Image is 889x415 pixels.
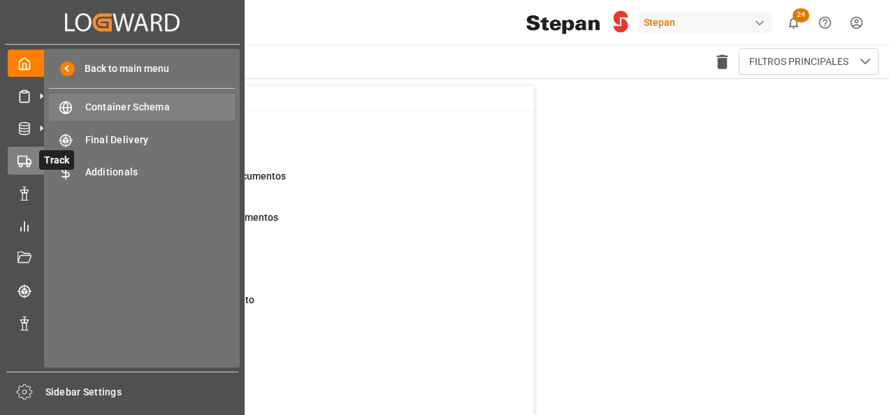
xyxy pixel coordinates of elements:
[45,385,239,400] span: Sidebar Settings
[85,165,236,180] span: Additionals
[71,293,516,322] a: 3Pendiente de Pago de PedimentoFinal Delivery
[8,50,237,77] a: My Cockpit
[39,150,74,170] span: Track
[85,133,236,147] span: Final Delivery
[71,334,516,363] a: 11Pendiente de DespachoFinal Delivery
[49,94,235,121] a: Container Schema
[778,7,809,38] button: show 24 new notifications
[809,7,841,38] button: Help Center
[75,61,169,76] span: Back to main menu
[638,9,778,36] button: Stepan
[71,252,516,281] a: 50Pendiente de entregaFinal Delivery
[526,10,628,35] img: Stepan_Company_logo.svg.png_1713531530.png
[85,100,236,115] span: Container Schema
[8,212,237,239] a: My Reports
[49,159,235,186] a: Additionals
[71,210,516,240] a: 58Ordenes para Solicitud de DocumentosPurchase Orders
[638,13,772,33] div: Stepan
[793,8,809,22] span: 24
[71,169,516,198] a: 0Ordenes que falta de enviar documentosContainer Schema
[8,180,237,207] a: Data Management
[71,128,516,157] a: 40Embarques cambiaron ETAContainer Schema
[749,54,848,69] span: FILTROS PRINCIPALES
[49,126,235,153] a: Final Delivery
[739,48,879,75] button: open menu
[71,375,516,405] a: 641Pendiente de PrevioFinal Delivery
[8,277,237,304] a: Tracking
[8,245,237,272] a: Document Management
[8,310,237,337] a: Notifications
